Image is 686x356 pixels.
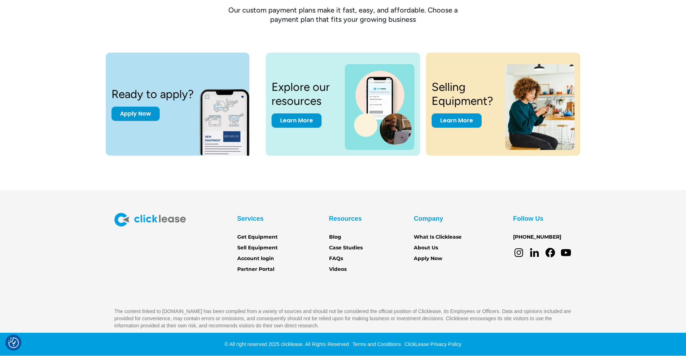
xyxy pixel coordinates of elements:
a: Apply Now [414,255,442,263]
h3: Selling Equipment? [432,80,497,108]
a: Terms and Conditions [351,341,401,347]
a: Learn More [432,113,482,128]
a: Account login [237,255,274,263]
img: a woman sitting on a stool looking at her cell phone [505,64,575,150]
a: Partner Portal [237,265,274,273]
div: Our custom payment plans make it fast, easy, and affordable. Choose a payment plan that fits your... [218,5,468,24]
a: Apply Now [111,107,160,121]
a: Learn More [272,113,322,128]
div: Follow Us [513,213,543,224]
a: Blog [329,233,341,241]
p: The content linked to [DOMAIN_NAME] has been compiled from a variety of sources and should not be... [114,308,572,329]
a: Sell Equipment [237,244,278,252]
h3: Ready to apply? [111,87,194,101]
div: © All right reserved 2025 clicklease. All Rights Reserved [225,341,349,348]
div: Resources [329,213,362,224]
img: Revisit consent button [8,337,19,348]
a: Case Studies [329,244,363,252]
div: Services [237,213,264,224]
img: Clicklease logo [114,213,186,226]
img: a photo of a man on a laptop and a cell phone [345,64,414,150]
a: [PHONE_NUMBER] [513,233,561,241]
a: Videos [329,265,347,273]
a: About Us [414,244,438,252]
a: What Is Clicklease [414,233,462,241]
a: Get Equipment [237,233,278,241]
h3: Explore our resources [272,80,336,108]
img: New equipment quote on the screen of a smart phone [199,81,262,156]
a: ClickLease Privacy Policy [403,341,462,347]
div: Company [414,213,443,224]
button: Consent Preferences [8,337,19,348]
a: FAQs [329,255,343,263]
